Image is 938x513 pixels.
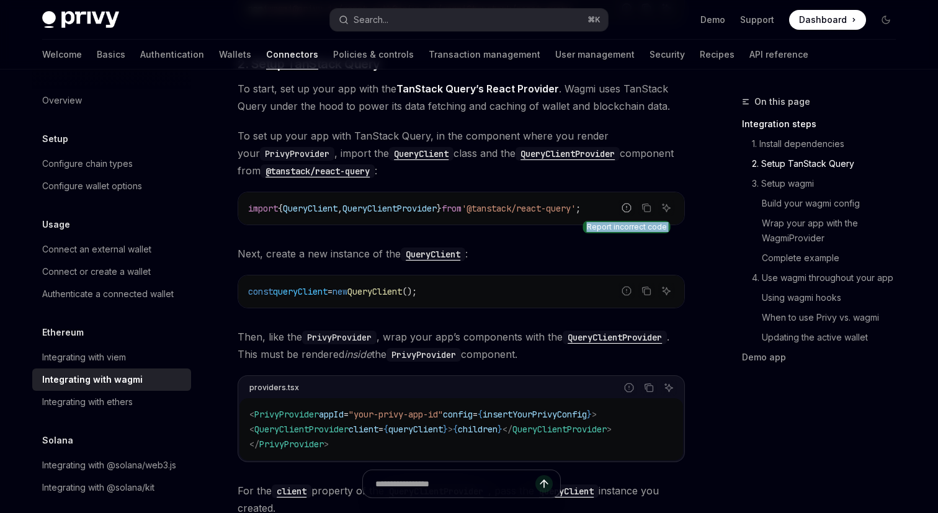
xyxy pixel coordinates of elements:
[742,114,906,134] a: Integration steps
[658,200,674,216] button: Ask AI
[638,283,654,299] button: Copy the contents from the code block
[354,12,388,27] div: Search...
[238,127,685,179] span: To set up your app with TanStack Query, in the component where you render your , import the class...
[587,409,592,420] span: }
[42,433,73,448] h5: Solana
[383,424,388,435] span: {
[583,221,671,233] div: Report incorrect code
[42,156,133,171] div: Configure chain types
[328,286,333,297] span: =
[302,331,377,344] code: PrivyProvider
[42,458,176,473] div: Integrating with @solana/web3.js
[42,395,133,409] div: Integrating with ethers
[273,286,328,297] span: queryClient
[799,14,847,26] span: Dashboard
[261,164,375,177] a: @tanstack/react-query
[749,40,808,69] a: API reference
[442,203,462,214] span: from
[324,439,329,450] span: >
[658,283,674,299] button: Ask AI
[516,147,620,161] code: QueryClientProvider
[32,476,191,499] a: Integrating with @solana/kit
[42,93,82,108] div: Overview
[32,89,191,112] a: Overview
[402,286,417,297] span: ();
[389,147,453,159] a: QueryClient
[448,424,453,435] span: >
[458,424,498,435] span: children
[32,346,191,368] a: Integrating with viem
[516,147,620,159] a: QueryClientProvider
[396,83,559,96] a: TanStack Query’s React Provider
[443,409,473,420] span: config
[453,424,458,435] span: {
[333,40,414,69] a: Policies & controls
[319,409,344,420] span: appId
[42,264,151,279] div: Connect or create a wallet
[587,15,601,25] span: ⌘ K
[700,40,735,69] a: Recipes
[607,424,612,435] span: >
[238,245,685,262] span: Next, create a new instance of the :
[401,248,465,261] code: QueryClient
[661,380,677,396] button: Ask AI
[740,14,774,26] a: Support
[42,372,143,387] div: Integrating with wagmi
[742,154,906,174] a: 2. Setup TanStack Query
[349,409,443,420] span: "your-privy-app-id"
[742,213,906,248] a: Wrap your app with the WagmiProvider
[330,9,608,31] button: Open search
[42,350,126,365] div: Integrating with viem
[266,40,318,69] a: Connectors
[502,424,512,435] span: </
[42,40,82,69] a: Welcome
[619,283,635,299] button: Report incorrect code
[563,331,667,344] code: QueryClientProvider
[462,203,576,214] span: '@tanstack/react-query'
[32,391,191,413] a: Integrating with ethers
[742,347,906,367] a: Demo app
[283,203,337,214] span: QueryClient
[742,308,906,328] a: When to use Privy vs. wagmi
[592,409,597,420] span: >
[789,10,866,30] a: Dashboard
[876,10,896,30] button: Toggle dark mode
[535,475,553,493] button: Send message
[337,203,342,214] span: ,
[700,14,725,26] a: Demo
[443,424,448,435] span: }
[32,283,191,305] a: Authenticate a connected wallet
[97,40,125,69] a: Basics
[483,409,587,420] span: insertYourPrivyConfig
[401,248,465,260] a: QueryClient
[42,287,174,301] div: Authenticate a connected wallet
[42,325,84,340] h5: Ethereum
[32,261,191,283] a: Connect or create a wallet
[641,380,657,396] button: Copy the contents from the code block
[742,248,906,268] a: Complete example
[429,40,540,69] a: Transaction management
[42,11,119,29] img: dark logo
[437,203,442,214] span: }
[754,94,810,109] span: On this page
[140,40,204,69] a: Authentication
[386,348,461,362] code: PrivyProvider
[389,147,453,161] code: QueryClient
[742,194,906,213] a: Build your wagmi config
[42,132,68,146] h5: Setup
[42,242,151,257] div: Connect an external wallet
[249,409,254,420] span: <
[650,40,685,69] a: Security
[254,409,319,420] span: PrivyProvider
[742,328,906,347] a: Updating the active wallet
[32,454,191,476] a: Integrating with @solana/web3.js
[621,380,637,396] button: Report incorrect code
[344,348,372,360] em: inside
[42,179,142,194] div: Configure wallet options
[42,480,154,495] div: Integrating with @solana/kit
[576,203,581,214] span: ;
[238,80,685,115] span: To start, set up your app with the . Wagmi uses TanStack Query under the hood to power its data f...
[342,203,437,214] span: QueryClientProvider
[249,439,259,450] span: </
[32,238,191,261] a: Connect an external wallet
